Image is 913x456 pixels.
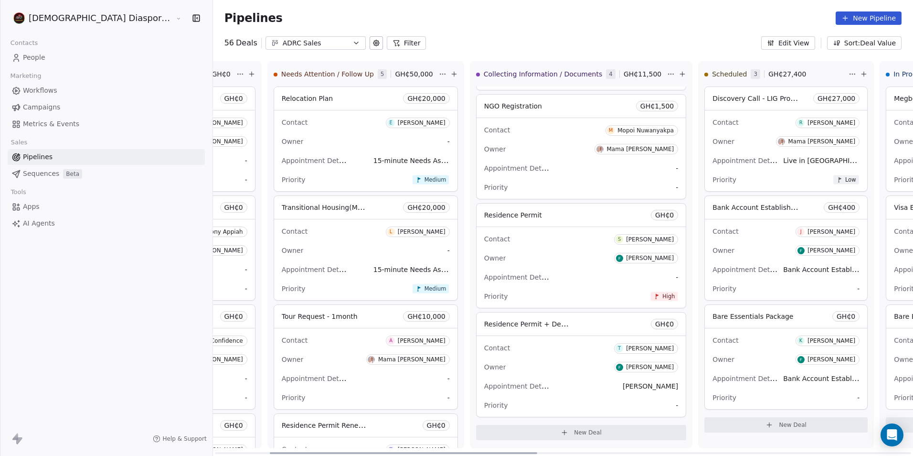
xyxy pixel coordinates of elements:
img: F [616,364,623,371]
span: Priority [484,402,508,409]
span: Priority [282,176,306,184]
span: Medium [424,285,446,292]
span: GH₵ 10,000 [407,312,445,321]
span: - [245,393,247,402]
span: 15-minute Needs Assessment [373,156,473,165]
span: Contact [712,228,738,235]
span: Collecting Information / Documents [484,69,603,79]
span: GH₵ 0 [224,203,243,212]
span: Priority [282,285,306,293]
span: Bare Essentials Package [712,313,793,320]
span: GH₵ 400 [828,203,855,212]
span: Sequences [23,169,59,179]
a: Help & Support [153,435,206,443]
span: GH₵ 0 [837,312,855,321]
span: Residence Permit + Dependent Residency [484,319,625,328]
div: NGO RegistrationGH₵1,500ContactMMopoi NuwanyakpaOwnerMMama [PERSON_NAME]Appointment Details-Prior... [476,94,686,199]
div: Mama [PERSON_NAME] [606,146,674,152]
span: Priority [712,394,736,402]
span: GH₵ 0 [655,319,674,329]
span: - [447,246,450,255]
span: Contact [712,337,738,344]
span: Appointment Details [282,156,350,165]
div: T [618,345,621,352]
div: Collecting Information / Documents4GH₵11,500 [476,62,665,87]
div: Residence PermitGH₵0ContactS[PERSON_NAME]OwnerF[PERSON_NAME]Appointment Details-PriorityHigh [476,203,686,308]
span: Contact [282,228,308,235]
span: Priority [712,285,736,293]
img: AFRICAN%20DIASPORA%20GRP.%20RES.%20CENT.%20LOGO%20-2%20PROFILE-02-02-1.png [13,12,25,24]
span: Deals [236,37,257,49]
div: [PERSON_NAME] [626,345,674,352]
span: GH₵ 0 [655,210,674,220]
span: Transitional Housing(Megb) Afe) [282,203,388,212]
span: [PERSON_NAME] [623,382,678,390]
div: [PERSON_NAME] [626,364,674,370]
div: Discovery Call - LIG ProgramGH₵27,000ContactR[PERSON_NAME]OwnerMMama [PERSON_NAME]Appointment Det... [704,87,868,192]
span: GH₵ 50,000 [395,69,433,79]
div: Gisbony Appiah [198,228,243,235]
span: Sales [7,135,32,150]
span: NGO Registration [484,102,542,110]
span: Priority [484,293,508,300]
span: 4 [606,69,616,79]
span: GH₵ 0 [224,421,243,430]
span: - [245,284,247,293]
span: Appointment Details [712,156,781,165]
div: T [390,446,393,454]
span: - [245,265,247,274]
div: [PERSON_NAME] [195,446,243,453]
span: Campaigns [23,102,60,112]
span: Tour Request - 1month [282,313,358,320]
span: - [857,284,860,293]
button: New Deal [704,417,868,433]
span: Owner [712,356,734,363]
div: Bank Account Establishment x2GH₵400ContactJ[PERSON_NAME]OwnerF[PERSON_NAME]Appointment DetailsBan... [704,195,868,301]
div: R [799,119,803,127]
span: [DEMOGRAPHIC_DATA] Diaspora Resource Centre [29,12,173,24]
span: Marketing [6,69,45,83]
span: Owner [712,138,734,145]
span: Scheduled [712,69,747,79]
span: 15-minute Needs Assessment [373,265,473,274]
span: Help & Support [162,435,206,443]
span: Contact [484,235,510,243]
div: [PERSON_NAME] [807,247,855,254]
span: 5 [378,69,387,79]
span: Priority [282,394,306,402]
span: Owner [282,356,304,363]
a: SequencesBeta [8,166,205,182]
span: Tools [7,185,30,199]
span: Low [846,176,857,183]
div: [PERSON_NAME] [398,119,446,126]
span: - [245,374,247,383]
span: Contact [712,119,738,126]
span: High [662,293,675,300]
span: Bank Account Establishment x2 [712,203,818,212]
span: GH₵ 27,000 [817,94,855,103]
div: [PERSON_NAME] [398,337,446,344]
button: Edit View [761,36,815,50]
div: S [618,236,621,243]
span: Appointment Details [484,272,553,282]
div: [PERSON_NAME] [807,356,855,363]
span: Relocation Plan [282,95,333,102]
span: Contact [484,344,510,352]
span: New Deal [574,429,602,436]
span: Pipelines [224,11,283,25]
div: [PERSON_NAME] [807,337,855,344]
span: - [676,183,678,192]
span: GH₵ 20,000 [407,94,445,103]
button: New Deal [476,425,686,440]
span: - [676,401,678,410]
span: Residence Permit [484,211,542,219]
img: M [596,146,604,153]
div: E [389,119,392,127]
span: GH₵ 0 [427,421,446,430]
span: New Deal [779,421,807,429]
span: Appointment Details [712,265,781,274]
span: Owner [282,138,304,145]
span: - [676,163,678,173]
div: [PERSON_NAME] [807,228,855,235]
button: Filter [387,36,426,50]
